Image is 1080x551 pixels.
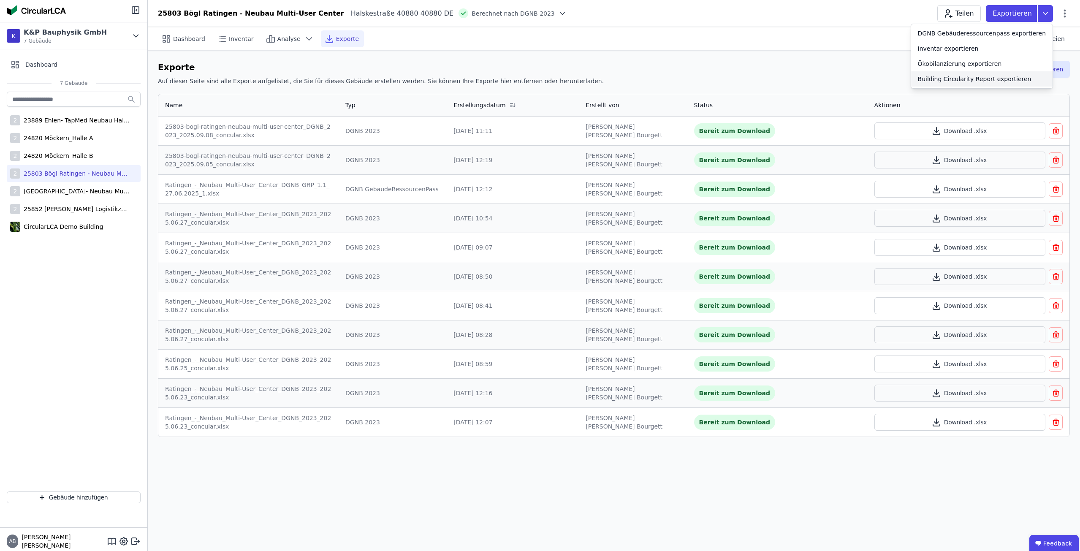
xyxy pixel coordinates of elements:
div: [DATE] 09:07 [453,243,572,252]
div: Bereit zum Download [694,182,776,197]
div: [PERSON_NAME] [PERSON_NAME] Bourgett [586,181,680,198]
button: Download .xlsx [874,210,1046,227]
span: Inventar [229,35,254,43]
div: Ratingen_-_Neubau_Multi-User_Center_DGNB_2023_2025.06.23_concular.xlsx [165,385,332,402]
div: DGNB 2023 [345,156,440,164]
div: Bereit zum Download [694,385,776,401]
div: 24820 Möckern_Halle A [20,134,93,142]
div: DGNB 2023 [345,418,440,426]
div: [DATE] 12:16 [453,389,572,397]
div: DGNB 2023 [345,360,440,368]
div: [PERSON_NAME] [PERSON_NAME] Bourgett [586,326,680,343]
div: [PERSON_NAME] [PERSON_NAME] Bourgett [586,239,680,256]
div: [DATE] 08:59 [453,360,572,368]
div: [PERSON_NAME] [PERSON_NAME] Bourgett [586,152,680,168]
span: AB [9,539,16,544]
div: [PERSON_NAME] [PERSON_NAME] Bourgett [586,297,680,314]
button: Download .xlsx [874,326,1046,343]
div: Ratingen_-_Neubau_Multi-User_Center_DGNB_2023_2025.06.27_concular.xlsx [165,326,332,343]
div: Ratingen_-_Neubau_Multi-User_Center_DGNB_2023_2025.06.27_concular.xlsx [165,297,332,314]
div: DGNB GebaudeRessourcenPass [345,185,440,193]
div: DGNB 2023 [345,272,440,281]
div: Ratingen_-_Neubau_Multi-User_Center_DGNB_GRP_1.1_27.06.2025_1.xlsx [165,181,332,198]
div: [PERSON_NAME] [PERSON_NAME] Bourgett [586,414,680,431]
div: 2 [10,151,20,161]
div: [PERSON_NAME] [PERSON_NAME] Bourgett [586,122,680,139]
div: DGNB 2023 [345,331,440,339]
div: [DATE] 08:28 [453,331,572,339]
div: Bereit zum Download [694,152,776,168]
div: 25803-bogl-ratingen-neubau-multi-user-center_DGNB_2023_2025.09.05_concular.xlsx [165,152,332,168]
div: 25852 [PERSON_NAME] Logistikzentrum [20,205,130,213]
div: Ratingen_-_Neubau_Multi-User_Center_DGNB_2023_2025.06.27_concular.xlsx [165,239,332,256]
span: Analyse [277,35,301,43]
div: DGNB 2023 [345,214,440,223]
div: Bereit zum Download [694,123,776,138]
div: Bereit zum Download [694,211,776,226]
button: Download .xlsx [874,268,1046,285]
p: Exportieren [993,8,1034,19]
div: [PERSON_NAME] [PERSON_NAME] Bourgett [586,356,680,372]
button: Download .xlsx [874,297,1046,314]
span: Dashboard [25,60,57,69]
div: Halskestraße 40880 40880 DE [344,8,454,19]
div: Ratingen_-_Neubau_Multi-User_Center_DGNB_2023_2025.06.25_concular.xlsx [165,356,332,372]
span: 7 Gebäude [52,80,96,87]
div: 2 [10,204,20,214]
button: Download .xlsx [874,385,1046,402]
div: DGNB 2023 [345,127,440,135]
span: [PERSON_NAME] [PERSON_NAME] [18,533,107,550]
div: 23889 Ehlen- TapMed Neubau Halle 2 [20,116,130,125]
div: [GEOGRAPHIC_DATA]- Neubau Multi-User Center [20,187,130,195]
button: Download .xlsx [874,122,1046,139]
div: Erstellt von [586,101,619,109]
div: [DATE] 12:12 [453,185,572,193]
button: Download .xlsx [874,239,1046,256]
div: Bereit zum Download [694,415,776,430]
h6: Exporte [158,61,604,73]
h6: Auf dieser Seite sind alle Exporte aufgelistet, die Sie für dieses Gebäude erstellen werden. Sie ... [158,77,604,85]
div: [DATE] 12:07 [453,418,572,426]
button: Download .xlsx [874,414,1046,431]
div: 24820 Möckern_Halle B [20,152,93,160]
div: [DATE] 08:41 [453,301,572,310]
button: Download .xlsx [874,356,1046,372]
button: Gebäude hinzufügen [7,491,141,503]
div: 2 [10,133,20,143]
span: Dashboard [173,35,205,43]
span: Berechnet nach DGNB 2023 [472,9,555,18]
div: Bereit zum Download [694,327,776,342]
div: Aktionen [874,101,901,109]
div: [PERSON_NAME] [PERSON_NAME] Bourgett [586,268,680,285]
div: 2 [10,168,20,179]
div: K [7,29,20,43]
div: 2 [10,186,20,196]
img: CircularLCA Demo Building [10,220,20,233]
div: Status [694,101,713,109]
div: Inventar exportieren [918,44,979,53]
div: Bereit zum Download [694,240,776,255]
div: Ratingen_-_Neubau_Multi-User_Center_DGNB_2023_2025.06.27_concular.xlsx [165,210,332,227]
div: Ökobilanzierung exportieren [918,60,1002,68]
div: Bereit zum Download [694,269,776,284]
div: DGNB Gebäuderessourcenpass exportieren [918,29,1046,38]
div: Name [165,101,182,109]
div: [DATE] 10:54 [453,214,572,223]
div: [PERSON_NAME] [PERSON_NAME] Bourgett [586,210,680,227]
div: DGNB 2023 [345,301,440,310]
div: DGNB 2023 [345,389,440,397]
div: [PERSON_NAME] [PERSON_NAME] Bourgett [586,385,680,402]
div: 25803 Bögl Ratingen - Neubau Multi-User Center [158,8,344,19]
button: Teilen [937,5,981,22]
div: 2 [10,115,20,125]
div: Building Circularity Report exportieren [918,75,1031,83]
div: CircularLCA Demo Building [20,223,103,231]
div: Bereit zum Download [694,298,776,313]
span: Exporte [336,35,359,43]
div: [DATE] 12:19 [453,156,572,164]
div: [DATE] 11:11 [453,127,572,135]
div: DGNB 2023 [345,243,440,252]
div: [DATE] 08:50 [453,272,572,281]
button: Download .xlsx [874,152,1046,168]
div: Typ [345,101,355,109]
